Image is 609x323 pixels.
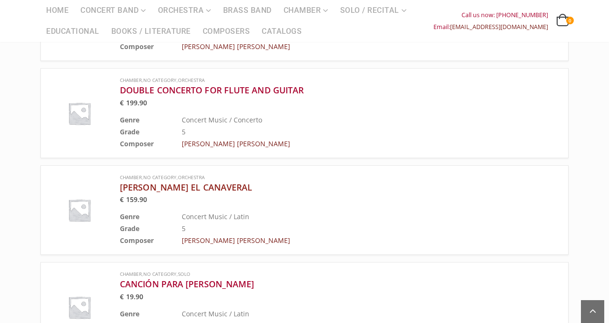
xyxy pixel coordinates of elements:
[120,76,513,84] span: , ,
[120,236,154,245] b: Composer
[120,309,139,318] b: Genre
[433,21,548,33] div: Email:
[120,84,513,96] a: DOUBLE CONCERTO FOR FLUTE AND GUITAR
[143,174,177,181] a: No Category
[120,77,142,83] a: Chamber
[178,77,205,83] a: Orchestra
[182,211,513,222] td: Concert Music / Latin
[120,195,147,204] bdi: 159.90
[120,173,513,182] span: , ,
[182,42,290,51] a: [PERSON_NAME] [PERSON_NAME]
[106,21,196,42] a: Books / Literature
[182,126,513,138] td: 5
[120,224,139,233] b: Grade
[182,139,290,148] a: [PERSON_NAME] [PERSON_NAME]
[182,308,513,320] td: Concert Music / Latin
[178,174,205,181] a: Orchestra
[120,271,142,277] a: Chamber
[178,271,190,277] a: Solo
[182,222,513,234] td: 5
[120,127,139,136] b: Grade
[120,292,143,301] bdi: 19.90
[433,9,548,21] div: Call us now: [PHONE_NUMBER]
[182,114,513,126] td: Concert Music / Concerto
[566,17,574,24] span: 0
[120,212,139,221] b: Genre
[120,139,154,148] b: Composer
[120,182,513,193] a: [PERSON_NAME] EL CANAVERAL
[143,271,177,277] a: No Category
[120,174,142,181] a: Chamber
[120,98,124,107] span: €
[49,179,110,241] img: Placeholder
[120,278,513,290] a: CANCIÓN PARA [PERSON_NAME]
[182,236,290,245] a: [PERSON_NAME] [PERSON_NAME]
[120,42,154,51] b: Composer
[120,270,513,278] span: , ,
[40,21,105,42] a: Educational
[49,82,110,144] img: Placeholder
[120,292,124,301] span: €
[120,98,147,107] bdi: 199.90
[197,21,256,42] a: Composers
[120,115,139,124] b: Genre
[120,195,124,204] span: €
[143,77,177,83] a: No Category
[256,21,307,42] a: Catalogs
[450,23,548,31] a: [EMAIL_ADDRESS][DOMAIN_NAME]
